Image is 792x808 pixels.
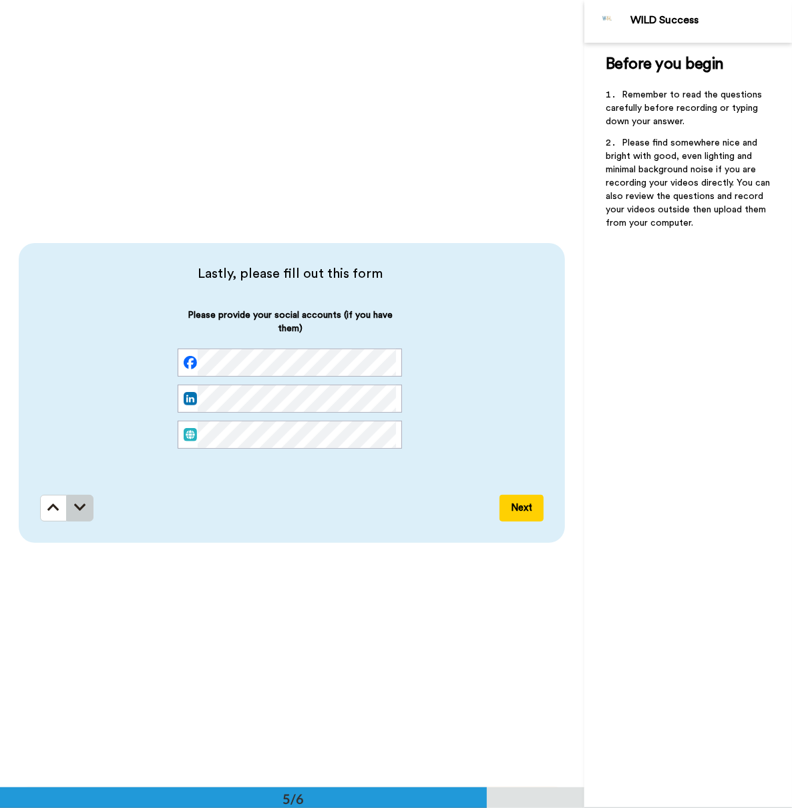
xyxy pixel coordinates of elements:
[606,90,765,126] span: Remember to read the questions carefully before recording or typing down your answer.
[184,356,197,369] img: facebook.svg
[630,14,791,27] div: WILD Success
[606,56,724,72] span: Before you begin
[40,264,540,283] span: Lastly, please fill out this form
[178,309,402,349] span: Please provide your social accounts (if you have them)
[500,495,544,522] button: Next
[184,428,197,441] img: web.svg
[592,5,624,37] img: Profile Image
[261,789,325,808] div: 5/6
[606,138,773,228] span: Please find somewhere nice and bright with good, even lighting and minimal background noise if yo...
[184,392,197,405] img: linked-in.png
